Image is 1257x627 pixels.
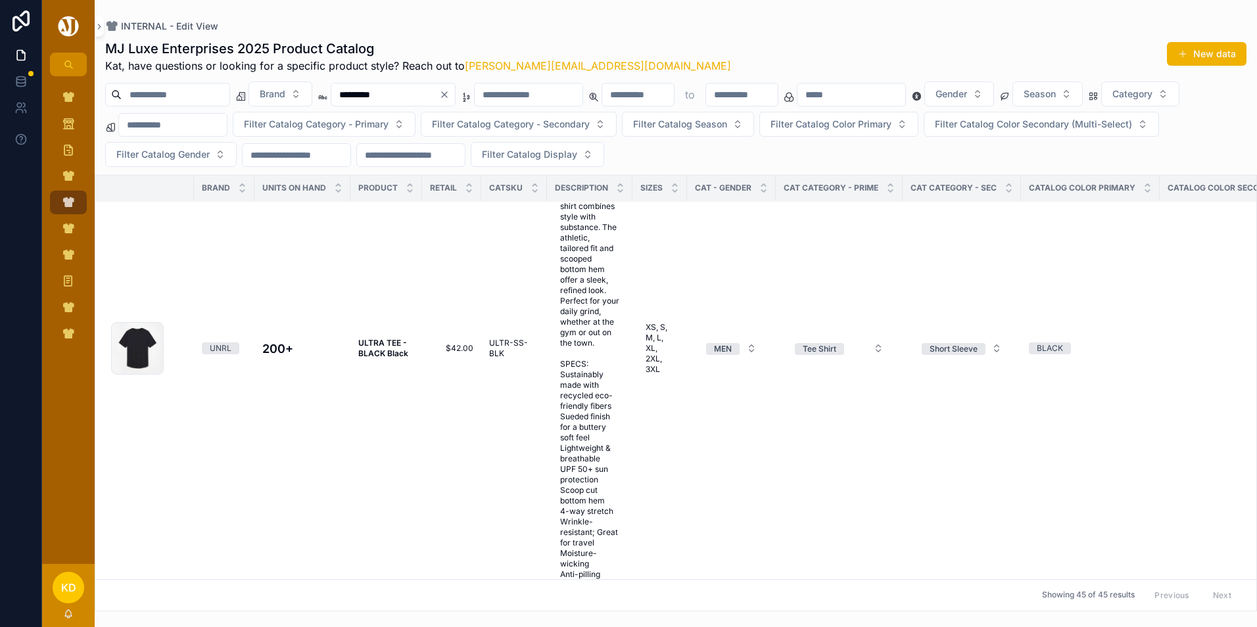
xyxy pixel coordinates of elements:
[489,338,539,359] a: ULTR-SS-BLK
[1101,81,1179,106] button: Select Button
[1042,590,1135,601] span: Showing 45 of 45 results
[260,87,285,101] span: Brand
[640,183,663,193] span: SIZES
[42,76,95,363] div: scrollable content
[622,112,754,137] button: Select Button
[121,20,218,33] span: INTERNAL - Edit View
[210,342,231,354] div: UNRL
[1012,81,1083,106] button: Select Button
[465,59,731,72] a: [PERSON_NAME][EMAIL_ADDRESS][DOMAIN_NAME]
[924,81,994,106] button: Select Button
[105,58,731,74] span: Kat, have questions or looking for a specific product style? Reach out to
[421,112,617,137] button: Select Button
[695,183,751,193] span: CAT - GENDER
[911,183,997,193] span: CAT CATEGORY - SEC
[262,340,343,358] a: 200+
[1112,87,1152,101] span: Category
[685,87,695,103] p: to
[646,322,674,375] span: XS, S, M, L, XL, 2XL, 3XL
[105,39,731,58] h1: MJ Luxe Enterprises 2025 Product Catalog
[784,337,894,360] button: Select Button
[358,338,409,358] strong: ULTRA TEE - BLACK Black
[936,87,967,101] span: Gender
[795,342,844,355] button: Unselect TEE_SHIRT
[244,118,389,131] span: Filter Catalog Category - Primary
[202,183,230,193] span: Brand
[1037,342,1063,354] div: BLACK
[930,343,978,355] div: Short Sleeve
[640,317,679,380] a: XS, S, M, L, XL, 2XL, 3XL
[1029,342,1152,354] a: BLACK
[696,337,767,360] button: Select Button
[555,112,625,585] a: Made from premium sustainable fabrics and finished with a sueded texture for a super soft hand fe...
[439,89,455,100] button: Clear
[105,142,237,167] button: Select Button
[784,336,895,361] a: Select Button
[759,112,918,137] button: Select Button
[489,183,523,193] span: CATSKU
[482,148,577,161] span: Filter Catalog Display
[202,342,247,354] a: UNRL
[911,337,1012,360] button: Select Button
[695,336,768,361] a: Select Button
[924,112,1159,137] button: Select Button
[430,343,473,354] a: $42.00
[233,112,415,137] button: Select Button
[1029,183,1135,193] span: Catalog Color Primary
[1167,42,1246,66] button: New data
[922,342,985,355] button: Unselect SHORT_SLEEVE
[803,343,836,355] div: Tee Shirt
[358,183,398,193] span: Product
[633,118,727,131] span: Filter Catalog Season
[560,117,619,580] span: Made from premium sustainable fabrics and finished with a sueded texture for a super soft hand fe...
[911,336,1013,361] a: Select Button
[555,183,608,193] span: Description
[249,81,312,106] button: Select Button
[262,183,326,193] span: Units On Hand
[116,148,210,161] span: Filter Catalog Gender
[935,118,1132,131] span: Filter Catalog Color Secondary (Multi-Select)
[430,183,457,193] span: Retail
[784,183,878,193] span: CAT CATEGORY - PRIME
[61,580,76,595] span: KD
[714,343,732,355] div: MEN
[771,118,891,131] span: Filter Catalog Color Primary
[105,20,218,33] a: INTERNAL - Edit View
[471,142,604,167] button: Select Button
[358,338,414,359] a: ULTRA TEE - BLACK Black
[432,118,590,131] span: Filter Catalog Category - Secondary
[56,16,81,37] img: App logo
[1024,87,1056,101] span: Season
